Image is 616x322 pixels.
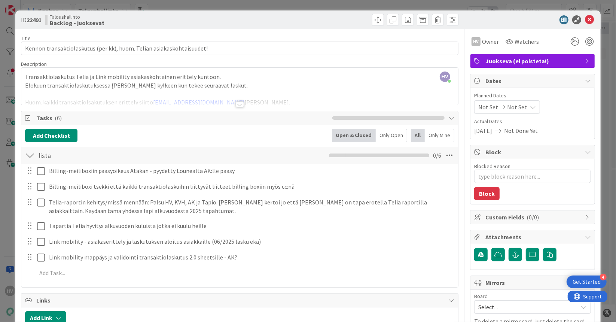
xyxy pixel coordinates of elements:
[21,42,458,55] input: type card name here...
[527,213,539,221] span: ( 0/0 )
[49,237,453,246] p: Link mobility - asiakaserittely ja laskutuksen aloitus asiakkaille (06/2025 lasku eka)
[376,129,407,142] div: Only Open
[474,163,510,170] label: Blocked Reason
[478,103,498,112] span: Not Set
[573,278,601,286] div: Get Started
[49,198,453,215] p: Telia-raportin kehitys/missä mennään: Palsu HV, KVH, AK ja Tapio. [PERSON_NAME] kertoi jo että [P...
[567,276,607,288] div: Open Get Started checklist, remaining modules: 4
[411,129,425,142] div: All
[485,233,581,241] span: Attachments
[440,72,450,82] span: HV
[485,57,581,66] span: Juokseva (ei poisteta!)
[485,76,581,85] span: Dates
[49,167,453,175] p: Billing-meiliboxiin pääsyoikeus Atakan - pyydetty Lounealta AK:lle pääsy
[25,129,77,142] button: Add Checklist
[49,222,453,230] p: Tapartia Telia hyvitys alkuvuoden kuluista jotka ei kuulu heille
[482,37,499,46] span: Owner
[485,213,581,222] span: Custom Fields
[478,302,574,312] span: Select...
[50,20,104,26] b: Backlog - juoksevat
[21,35,31,42] label: Title
[600,274,607,280] div: 4
[49,182,453,191] p: Billing-meiliboxi tsekki että kaikki transaktiolaskuihin liittyvät liitteet billing boxiin myös c...
[16,1,34,10] span: Support
[474,294,488,299] span: Board
[485,278,581,287] span: Mirrors
[21,15,42,24] span: ID
[485,148,581,157] span: Block
[474,92,591,100] span: Planned Dates
[50,14,104,20] span: Taloushallinto
[504,126,538,135] span: Not Done Yet
[507,103,527,112] span: Not Set
[36,149,205,162] input: Add Checklist...
[515,37,539,46] span: Watchers
[49,253,453,262] p: Link mobility mappäys ja validointi transaktiolaskutus 2.0 sheetsille - AK?
[474,118,591,125] span: Actual Dates
[55,114,62,122] span: ( 6 )
[474,126,492,135] span: [DATE]
[21,61,47,67] span: Description
[472,37,481,46] div: HV
[36,296,445,305] span: Links
[425,129,454,142] div: Only Mine
[36,113,329,122] span: Tasks
[474,187,500,200] button: Block
[332,129,376,142] div: Open & Closed
[433,151,441,160] span: 0 / 6
[25,81,454,90] p: Elokuun transaktiolaskutuksessa [PERSON_NAME] kylkeen kun tekee seuraavat laskut.
[25,73,454,81] p: Transaktiolaskutus Telia ja Link mobility asiakaskohtainen erittely kuntoon.
[27,16,42,24] b: 22491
